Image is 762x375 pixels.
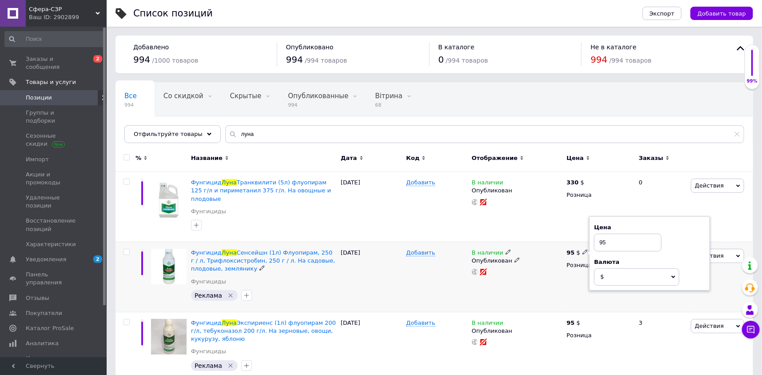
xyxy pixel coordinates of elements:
[26,217,82,233] span: Восстановление позиций
[567,154,584,162] span: Цена
[472,319,503,329] span: В наличии
[191,154,223,162] span: Название
[567,249,588,257] div: $
[29,5,96,13] span: Сфера-СЗР
[567,319,574,326] b: 95
[406,154,419,162] span: Код
[191,179,331,202] span: Транквилити (5л) флуопирам 125 г/л и пириметанил 375 г/л. На овощные и плодовые
[339,172,404,242] div: [DATE]
[567,179,584,187] div: $
[191,347,226,355] a: Фунгициды
[230,92,262,100] span: Скрытые
[26,255,66,263] span: Уведомления
[594,223,705,231] div: Цена
[191,179,222,186] span: Фунгицид
[93,55,102,63] span: 2
[634,172,689,242] div: 0
[26,109,82,125] span: Группы и подборки
[695,182,724,189] span: Действия
[222,249,237,256] span: Луна
[29,13,107,21] div: Ваш ID: 2902899
[375,92,402,100] span: Вітрина
[134,131,203,137] span: Отфильтруйте товары
[567,319,580,327] div: $
[191,319,336,342] a: ФунгицидЛунаЭкспириенс (1л) флуопирам 200 г/л, тебуконазол 200 г/л. На зерновые, овощи, кукурузу,...
[590,54,607,65] span: 994
[439,44,475,51] span: В каталоге
[472,257,562,265] div: Опубликован
[26,132,82,148] span: Сезонные скидки
[406,319,435,327] span: Добавить
[227,292,234,299] svg: Удалить метку
[26,309,62,317] span: Покупатели
[222,179,237,186] span: Луна
[567,331,631,339] div: Розница
[698,10,746,17] span: Добавить товар
[610,57,652,64] span: / 994 товаров
[567,179,578,186] b: 330
[151,249,187,284] img: Фунгицид Луна Сенсейшн (1л) Флуопирам, 250 г / л, Трифлоксистробин, 250 г / л. На садовые, плодов...
[191,249,335,272] a: ФунгицидЛунаСенсейшн (1л) Флуопирам, 250 г / л, Трифлоксистробин, 250 г / л. На садовые, плодовые...
[26,339,59,347] span: Аналитика
[26,156,49,164] span: Импорт
[191,319,336,342] span: Экспириенс (1л) флуопирам 200 г/л, тебуконазол 200 г/л. На зерновые, овощи, кукурузу, яблоню
[341,154,357,162] span: Дата
[26,55,82,71] span: Заказы и сообщения
[406,179,435,186] span: Добавить
[133,9,213,18] div: Список позиций
[151,179,187,221] img: Фунгицид Луна Транквилити (5л) флуопирам 125 г/л и пириметанил 375 г/л. На овощные и плодовые
[151,319,187,355] img: Фунгицид Луна Экспириенс (1л) флуопирам 200 г/л, тебуконазол 200 г/л. На зерновые, овощи, кукуруз...
[26,240,76,248] span: Характеристики
[472,327,562,335] div: Опубликован
[286,54,303,65] span: 994
[472,154,518,162] span: Отображение
[93,255,102,263] span: 2
[26,271,82,287] span: Панель управления
[26,94,52,102] span: Позиции
[406,249,435,256] span: Добавить
[650,10,674,17] span: Экспорт
[222,319,237,326] span: Луна
[124,126,172,134] span: Біофунгіциди
[26,294,49,302] span: Отзывы
[227,362,234,369] svg: Удалить метку
[590,44,637,51] span: Не в каталоге
[191,179,331,202] a: ФунгицидЛунаТранквилити (5л) флуопирам 125 г/л и пириметанил 375 г/л. На овощные и плодовые
[124,92,137,100] span: Все
[642,7,682,20] button: Экспорт
[133,44,169,51] span: Добавлено
[26,194,82,210] span: Удаленные позиции
[288,102,348,108] span: 994
[191,319,222,326] span: Фунгицид
[472,187,562,195] div: Опубликован
[26,78,76,86] span: Товары и услуги
[567,191,631,199] div: Розница
[472,249,503,259] span: В наличии
[225,125,744,143] input: Поиск по названию позиции, артикулу и поисковым запросам
[690,7,753,20] button: Добавить товар
[745,78,759,84] div: 99%
[594,258,705,266] div: Валюта
[4,31,104,47] input: Поиск
[133,54,150,65] span: 994
[26,171,82,187] span: Акции и промокоды
[124,102,137,108] span: 994
[439,54,444,65] span: 0
[472,179,503,188] span: В наличии
[191,207,226,215] a: Фунгициды
[195,292,222,299] span: Реклама
[288,92,348,100] span: Опубликованные
[195,362,222,369] span: Реклама
[695,323,724,329] span: Действия
[164,92,203,100] span: Со скидкой
[191,278,226,286] a: Фунгициды
[639,154,663,162] span: Заказы
[26,324,74,332] span: Каталог ProSale
[742,321,760,339] button: Чат с покупателем
[26,355,82,371] span: Инструменты вебмастера и SEO
[286,44,334,51] span: Опубликовано
[191,249,222,256] span: Фунгицид
[191,249,335,272] span: Сенсейшн (1л) Флуопирам, 250 г / л, Трифлоксистробин, 250 г / л. На садовые, плодовые, землянику
[152,57,198,64] span: / 1000 товаров
[567,249,574,256] b: 95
